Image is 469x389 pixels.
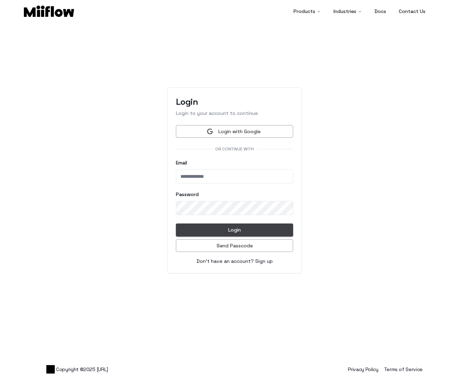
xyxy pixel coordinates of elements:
[176,160,293,165] label: Email
[176,192,199,197] label: Password
[46,365,55,374] img: Logo
[176,239,293,252] button: Send Passcode
[176,96,293,108] h3: Login
[255,258,273,264] a: Sign up
[46,365,108,374] span: Copyright © 2025
[328,4,368,18] button: Industries
[176,125,293,138] button: Login with Google
[288,4,431,18] nav: Main
[176,110,293,117] p: Login to your account to continue
[369,4,392,18] a: Docs
[97,366,108,373] a: [URL]
[176,258,293,265] div: Don't have an account?
[212,146,257,152] span: Or continue with
[348,366,378,372] a: Privacy Policy
[288,4,326,18] button: Products
[384,366,423,372] a: Terms of Service
[24,6,74,17] img: Logo
[393,4,431,18] a: Contact Us
[176,223,293,236] button: Login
